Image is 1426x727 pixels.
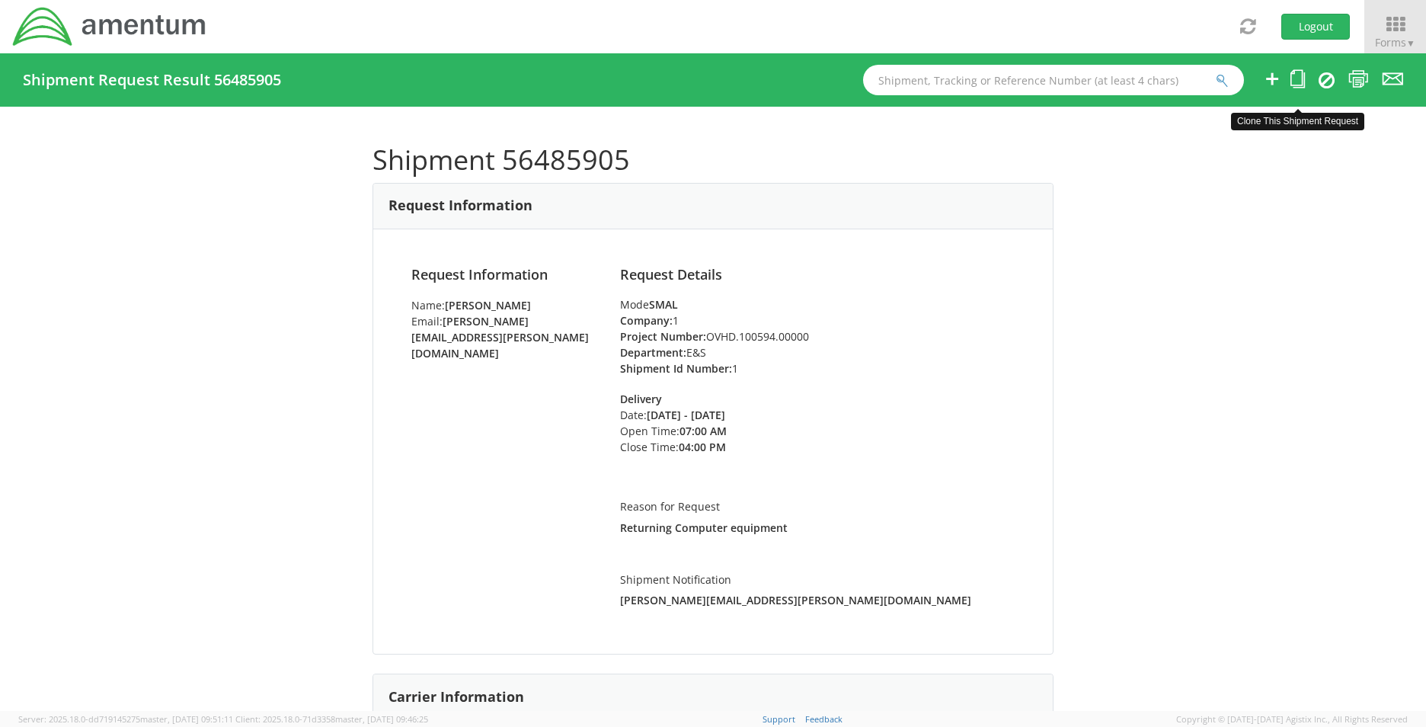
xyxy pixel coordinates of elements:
[620,593,971,607] strong: [PERSON_NAME][EMAIL_ADDRESS][PERSON_NAME][DOMAIN_NAME]
[620,312,1015,328] li: 1
[235,713,428,725] span: Client: 2025.18.0-71d3358
[1231,113,1364,130] div: Clone This Shipment Request
[620,520,788,535] strong: Returning Computer equipment
[679,424,727,438] strong: 07:00 AM
[620,423,773,439] li: Open Time:
[620,329,706,344] strong: Project Number:
[1375,35,1415,50] span: Forms
[11,5,208,48] img: dyn-intl-logo-049831509241104b2a82.png
[863,65,1244,95] input: Shipment, Tracking or Reference Number (at least 4 chars)
[649,297,678,312] strong: SMAL
[620,297,1015,312] div: Mode
[140,713,233,725] span: master, [DATE] 09:51:11
[1281,14,1350,40] button: Logout
[620,574,1015,585] h5: Shipment Notification
[411,313,597,361] li: Email:
[620,344,1015,360] li: E&S
[388,690,524,705] h3: Carrier Information
[805,713,842,725] a: Feedback
[620,360,1015,376] li: 1
[763,713,795,725] a: Support
[372,145,1054,175] h1: Shipment 56485905
[411,314,589,360] strong: [PERSON_NAME][EMAIL_ADDRESS][PERSON_NAME][DOMAIN_NAME]
[388,198,532,213] h3: Request Information
[620,501,1015,512] h5: Reason for Request
[1176,713,1408,725] span: Copyright © [DATE]-[DATE] Agistix Inc., All Rights Reserved
[411,297,597,313] li: Name:
[620,267,1015,283] h4: Request Details
[647,408,681,422] strong: [DATE]
[411,267,597,283] h4: Request Information
[445,298,531,312] strong: [PERSON_NAME]
[335,713,428,725] span: master, [DATE] 09:46:25
[620,361,732,376] strong: Shipment Id Number:
[679,440,726,454] strong: 04:00 PM
[620,439,773,455] li: Close Time:
[620,407,773,423] li: Date:
[684,408,725,422] strong: - [DATE]
[18,713,233,725] span: Server: 2025.18.0-dd719145275
[620,313,673,328] strong: Company:
[23,72,281,88] h4: Shipment Request Result 56485905
[620,345,686,360] strong: Department:
[620,328,1015,344] li: OVHD.100594.00000
[1406,37,1415,50] span: ▼
[620,392,662,406] strong: Delivery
